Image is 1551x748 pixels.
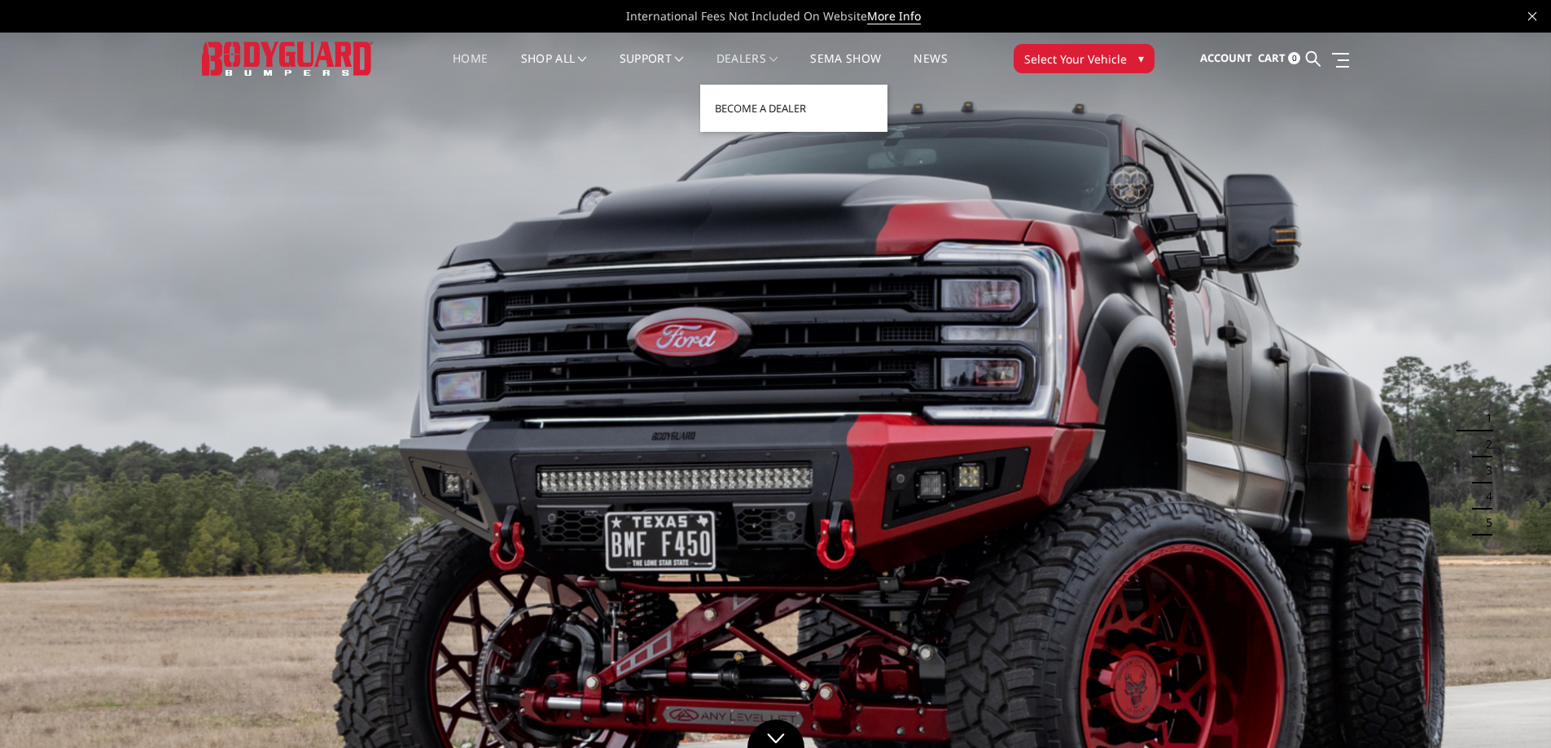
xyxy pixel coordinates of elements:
button: 5 of 5 [1476,510,1492,536]
iframe: Chat Widget [1470,670,1551,748]
a: Cart 0 [1258,37,1300,81]
img: BODYGUARD BUMPERS [202,42,373,75]
a: More Info [867,8,921,24]
button: 4 of 5 [1476,483,1492,510]
span: Account [1200,50,1252,65]
button: 1 of 5 [1476,405,1492,431]
button: 3 of 5 [1476,457,1492,483]
a: SEMA Show [810,53,881,85]
span: Select Your Vehicle [1024,50,1127,68]
span: Cart [1258,50,1286,65]
button: Select Your Vehicle [1014,44,1154,73]
a: News [914,53,947,85]
a: Support [620,53,684,85]
a: Become a Dealer [707,93,881,124]
a: Home [453,53,488,85]
a: shop all [521,53,587,85]
a: Dealers [716,53,778,85]
span: 0 [1288,52,1300,64]
span: ▾ [1138,50,1144,67]
a: Click to Down [747,720,804,748]
a: Account [1200,37,1252,81]
button: 2 of 5 [1476,431,1492,457]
